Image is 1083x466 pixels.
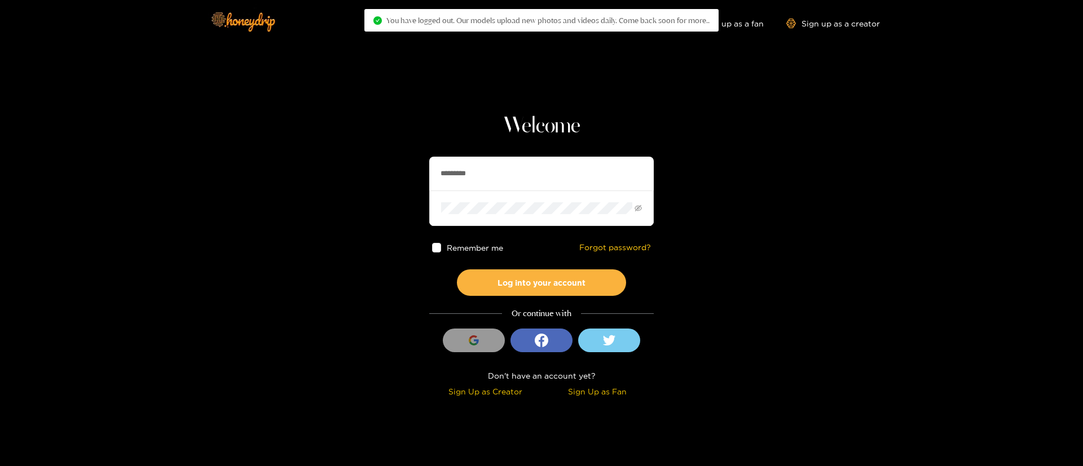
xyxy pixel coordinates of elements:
div: Don't have an account yet? [429,369,654,382]
span: You have logged out. Our models upload new photos and videos daily. Come back soon for more.. [386,16,710,25]
span: Remember me [447,243,504,252]
a: Sign up as a fan [686,19,764,28]
span: eye-invisible [635,205,642,212]
span: check-circle [373,16,382,25]
div: Sign Up as Creator [432,385,539,398]
div: Or continue with [429,307,654,320]
h1: Welcome [429,113,654,140]
a: Sign up as a creator [786,19,880,28]
div: Sign Up as Fan [544,385,651,398]
button: Log into your account [457,269,626,296]
a: Forgot password? [579,243,651,252]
